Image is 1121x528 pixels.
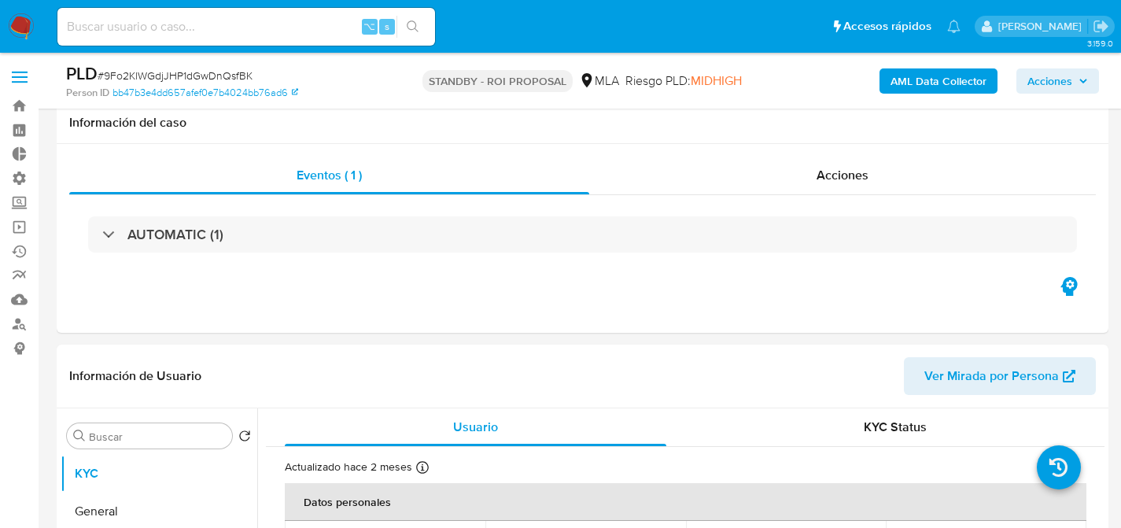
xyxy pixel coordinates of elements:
button: Buscar [73,430,86,442]
span: # 9Fo2KlWGdjJHP1dGwDnQsfBK [98,68,253,83]
span: MIDHIGH [691,72,742,90]
p: STANDBY - ROI PROPOSAL [422,70,573,92]
span: Ver Mirada por Persona [924,357,1059,395]
b: AML Data Collector [891,68,986,94]
button: search-icon [396,16,429,38]
span: Accesos rápidos [843,18,931,35]
span: KYC Status [864,418,927,436]
span: Acciones [1027,68,1072,94]
button: KYC [61,455,257,493]
input: Buscar usuario o caso... [57,17,435,37]
h1: Información de Usuario [69,368,201,384]
p: Actualizado hace 2 meses [285,460,412,474]
div: MLA [579,72,619,90]
button: AML Data Collector [879,68,997,94]
input: Buscar [89,430,226,444]
a: Notificaciones [947,20,961,33]
h1: Información del caso [69,115,1096,131]
div: AUTOMATIC (1) [88,216,1077,253]
span: ⌥ [363,19,375,34]
span: Acciones [817,166,868,184]
span: Eventos ( 1 ) [297,166,362,184]
th: Datos personales [285,483,1086,521]
b: Person ID [66,86,109,100]
a: bb47b3e4dd657afef0e7b4024bb76ad6 [112,86,298,100]
h3: AUTOMATIC (1) [127,226,223,243]
button: Ver Mirada por Persona [904,357,1096,395]
button: Volver al orden por defecto [238,430,251,447]
p: facundo.marin@mercadolibre.com [998,19,1087,34]
span: Riesgo PLD: [625,72,742,90]
a: Salir [1093,18,1109,35]
b: PLD [66,61,98,86]
span: s [385,19,389,34]
button: Acciones [1016,68,1099,94]
span: Usuario [453,418,498,436]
